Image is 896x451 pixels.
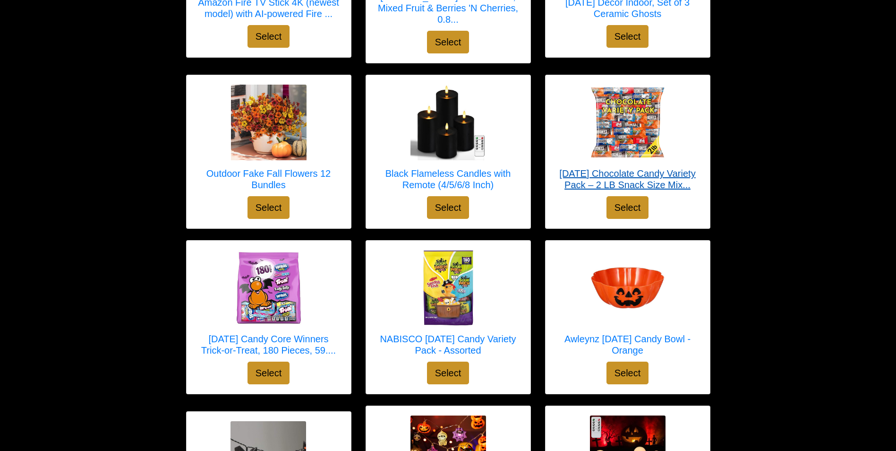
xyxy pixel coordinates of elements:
[247,25,290,48] button: Select
[427,196,469,219] button: Select
[247,196,290,219] button: Select
[375,168,521,191] h5: Black Flameless Candles with Remote (4/5/6/8 Inch)
[555,85,700,196] a: Halloween Chocolate Candy Variety Pack – 2 LB Snack Size Mix – Trick or Treat Mini Bars, Peanut B...
[231,85,307,160] img: Outdoor Fake Fall Flowers 12 Bundles
[555,168,700,191] h5: [DATE] Chocolate Candy Variety Pack – 2 LB Snack Size Mix...
[196,85,341,196] a: Outdoor Fake Fall Flowers 12 Bundles Outdoor Fake Fall Flowers 12 Bundles
[427,362,469,384] button: Select
[247,362,290,384] button: Select
[196,333,341,356] h5: [DATE] Candy Core Winners Trick-or-Treat, 180 Pieces, 59....
[375,250,521,362] a: NABISCO Halloween Candy Variety Pack - Assorted NABISCO [DATE] Candy Variety Pack - Assorted
[410,85,486,160] img: Black Flameless Candles with Remote (4/5/6/8 Inch)
[590,85,666,160] img: Halloween Chocolate Candy Variety Pack – 2 LB Snack Size Mix – Trick or Treat Mini Bars, Peanut B...
[375,85,521,196] a: Black Flameless Candles with Remote (4/5/6/8 Inch) Black Flameless Candles with Remote (4/5/6/8 I...
[196,250,341,362] a: Halloween Candy Core Winners Trick-or-Treat, 180 Pieces, 59.76 Ounces [DATE] Candy Core Winners T...
[555,333,700,356] h5: Awleynz [DATE] Candy Bowl - Orange
[231,250,307,326] img: Halloween Candy Core Winners Trick-or-Treat, 180 Pieces, 59.76 Ounces
[375,333,521,356] h5: NABISCO [DATE] Candy Variety Pack - Assorted
[606,362,649,384] button: Select
[555,250,700,362] a: Awleynz Halloween Candy Bowl - Orange Awleynz [DATE] Candy Bowl - Orange
[590,250,666,326] img: Awleynz Halloween Candy Bowl - Orange
[427,31,469,53] button: Select
[410,250,486,326] img: NABISCO Halloween Candy Variety Pack - Assorted
[606,25,649,48] button: Select
[196,168,341,191] h5: Outdoor Fake Fall Flowers 12 Bundles
[606,196,649,219] button: Select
